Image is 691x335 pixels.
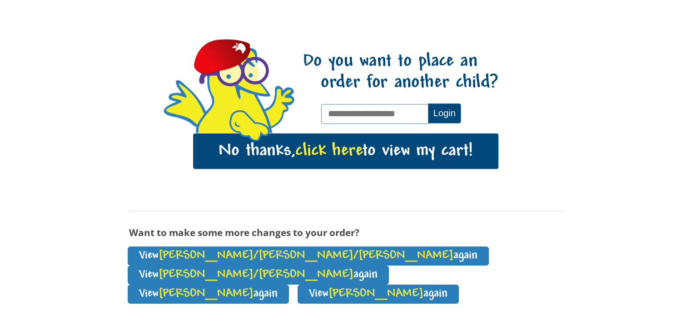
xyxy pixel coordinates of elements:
[159,288,254,300] span: [PERSON_NAME]
[128,246,489,266] a: View[PERSON_NAME]/[PERSON_NAME]/[PERSON_NAME]again
[302,51,498,94] h1: Do you want to place an
[298,285,459,304] a: View[PERSON_NAME]again
[159,269,353,281] span: [PERSON_NAME]/[PERSON_NAME]
[226,108,273,143] img: hello
[128,266,389,285] a: View[PERSON_NAME]/[PERSON_NAME]again
[159,250,453,262] span: [PERSON_NAME]/[PERSON_NAME]/[PERSON_NAME]
[128,227,564,237] h3: Want to make some more changes to your order?
[128,285,289,304] a: View[PERSON_NAME]again
[295,142,363,160] span: click here
[428,103,461,123] button: Login
[328,288,423,300] span: [PERSON_NAME]
[193,133,498,169] a: No thanks,click hereto view my cart!
[303,73,498,94] span: order for another child?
